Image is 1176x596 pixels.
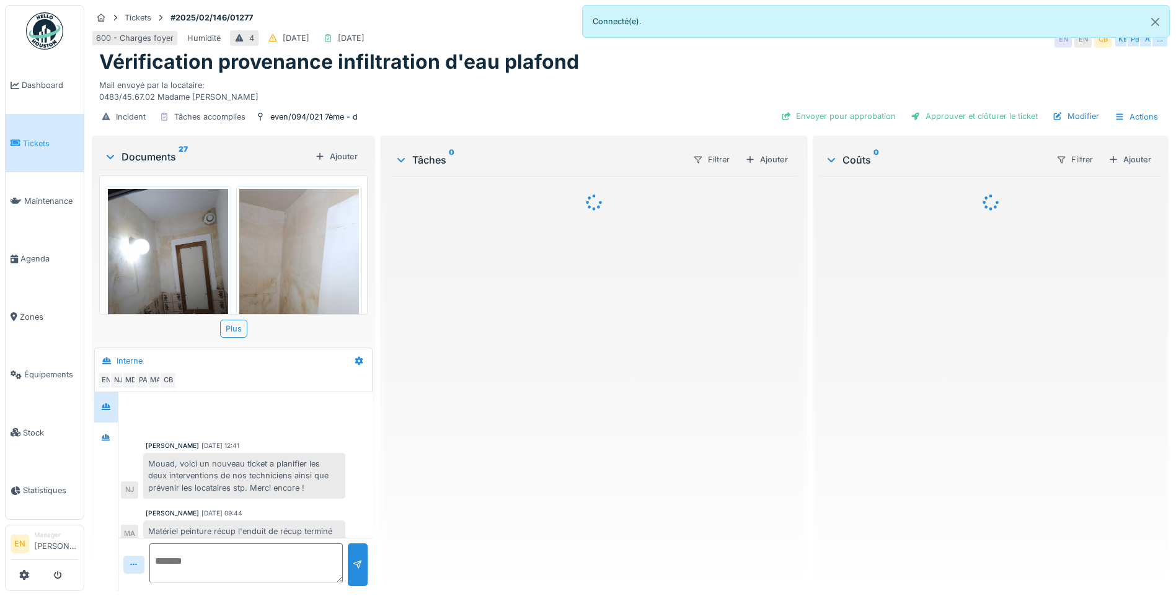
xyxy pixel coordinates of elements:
div: Mail envoyé par la locataire: 0483/45.67.02 Madame [PERSON_NAME] [99,74,1161,103]
span: Statistiques [23,484,79,496]
div: 4 [249,32,254,44]
div: CB [1094,30,1112,48]
div: EN [97,372,115,389]
div: EN [1074,30,1092,48]
div: Filtrer [687,151,735,169]
li: EN [11,535,29,553]
button: Close [1141,6,1169,38]
a: EN Manager[PERSON_NAME] [11,530,79,560]
a: Tickets [6,114,84,172]
div: MD [122,372,139,389]
div: Approuver et clôturer le ticket [906,108,1043,125]
div: Filtrer [1051,151,1099,169]
div: PA [135,372,152,389]
h1: Vérification provenance infiltration d'eau plafond [99,50,579,74]
div: MA [121,525,138,542]
span: Équipements [24,369,79,380]
strong: #2025/02/146/01277 [166,12,258,24]
div: KE [1114,30,1131,48]
div: NJ [110,372,127,389]
div: Envoyer pour approbation [776,108,901,125]
div: even/094/021 7ème - d [270,111,358,123]
div: PB [1126,30,1144,48]
a: Statistiques [6,462,84,519]
sup: 0 [449,152,454,167]
a: Dashboard [6,56,84,114]
span: Zones [20,311,79,323]
div: Plus [220,320,247,338]
a: Équipements [6,346,84,403]
span: Agenda [20,253,79,265]
sup: 0 [873,152,879,167]
div: Ajouter [740,151,793,168]
div: Actions [1109,108,1164,126]
img: djezoc47rg49put1grf9k57e4qbi [239,189,360,349]
span: Dashboard [22,79,79,91]
img: Badge_color-CXgf-gQk.svg [26,12,63,50]
div: Documents [104,149,310,164]
div: … [1151,30,1169,48]
div: A [1139,30,1156,48]
div: NJ [121,481,138,499]
div: Matériel peinture récup l'enduit de récup terminé [143,520,345,542]
div: Coûts [825,152,1046,167]
span: Tickets [23,138,79,149]
div: 600 - Charges foyer [96,32,174,44]
div: Humidité [187,32,221,44]
div: [PERSON_NAME] [146,441,199,450]
div: Tickets [125,12,151,24]
div: Incident [116,111,146,123]
div: [DATE] 09:44 [201,509,242,518]
div: Tâches accomplies [174,111,245,123]
li: [PERSON_NAME] [34,530,79,557]
a: Maintenance [6,172,84,230]
div: Interne [117,355,143,367]
span: Maintenance [24,195,79,207]
div: [DATE] 12:41 [201,441,239,450]
div: [PERSON_NAME] [146,509,199,518]
div: Ajouter [310,148,363,165]
div: Mouad, voici un nouveau ticket a planifier les deux interventions de nos techniciens ainsi que pr... [143,453,345,499]
div: Manager [34,530,79,540]
sup: 27 [179,149,188,164]
div: Connecté(e). [582,5,1170,38]
div: [DATE] [338,32,365,44]
div: [DATE] [283,32,309,44]
span: Stock [23,427,79,439]
a: Zones [6,288,84,346]
img: 57ymx7zd8fvmk9mw4tr9o94zyxfp [108,189,228,349]
div: Modifier [1048,108,1104,125]
a: Stock [6,403,84,461]
div: EN [1054,30,1072,48]
div: Ajouter [1103,151,1156,168]
div: CB [159,372,177,389]
div: Tâches [395,152,683,167]
div: MA [147,372,164,389]
a: Agenda [6,230,84,287]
